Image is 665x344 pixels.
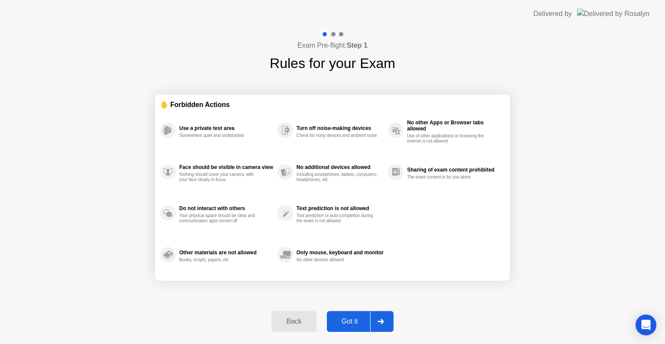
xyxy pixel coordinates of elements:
[297,172,378,182] div: Including smartphones, tablets, computers, headphones, etc.
[407,167,500,173] div: Sharing of exam content prohibited
[274,318,313,325] div: Back
[636,315,656,335] div: Open Intercom Messenger
[297,250,384,256] div: Only mouse, keyboard and monitor
[270,53,395,74] h1: Rules for your Exam
[347,42,368,49] b: Step 1
[179,257,261,263] div: Books, scripts, papers, etc
[407,133,489,144] div: Use of other applications or browsing the internet is not allowed
[297,125,384,131] div: Turn off noise-making devices
[179,172,261,182] div: Nothing should cover your camera, with your face clearly in focus
[179,133,261,138] div: Somewhere quiet and undisturbed
[297,164,384,170] div: No additional devices allowed
[179,213,261,224] div: Your physical space should be clear and communication apps turned off
[327,311,394,332] button: Got it
[329,318,370,325] div: Got it
[179,125,273,131] div: Use a private test area
[297,133,378,138] div: Check for noisy devices and ambient noise
[533,9,572,19] div: Delivered by
[297,257,378,263] div: No other devices allowed
[179,164,273,170] div: Face should be visible in camera view
[271,311,316,332] button: Back
[407,175,489,180] div: The exam content is for you alone
[297,40,368,51] h4: Exam Pre-flight:
[179,205,273,211] div: Do not interact with others
[179,250,273,256] div: Other materials are not allowed
[297,205,384,211] div: Text prediction is not allowed
[407,120,500,132] div: No other Apps or Browser tabs allowed
[577,9,649,19] img: Delivered by Rosalyn
[160,100,505,110] div: ✋ Forbidden Actions
[297,213,378,224] div: Text prediction or auto-completion during the exam is not allowed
